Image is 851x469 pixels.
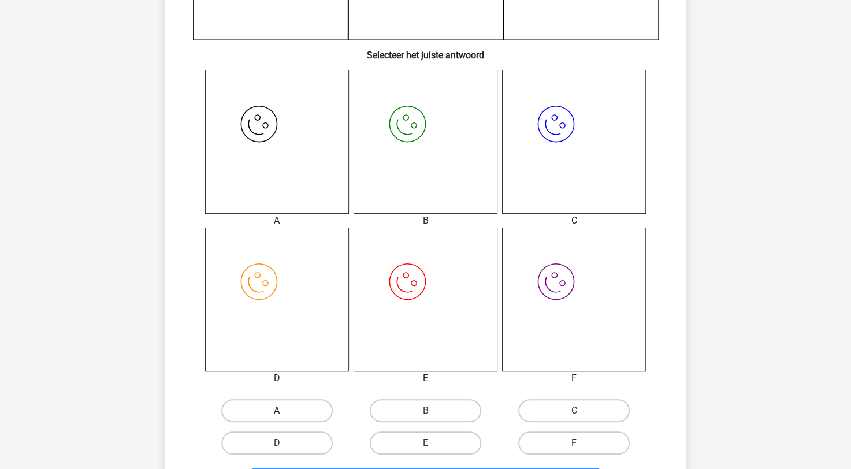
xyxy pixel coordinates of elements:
[184,40,668,61] h6: Selecteer het juiste antwoord
[221,399,333,422] label: A
[345,214,506,228] div: B
[370,399,481,422] label: B
[345,371,506,385] div: E
[493,214,655,228] div: C
[370,431,481,455] label: E
[493,371,655,385] div: F
[518,431,630,455] label: F
[196,371,358,385] div: D
[221,431,333,455] label: D
[196,214,358,228] div: A
[518,399,630,422] label: C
